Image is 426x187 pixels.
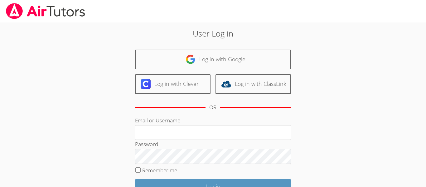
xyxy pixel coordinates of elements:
label: Remember me [142,167,177,174]
div: OR [209,103,216,112]
a: Log in with Clever [135,74,211,94]
a: Log in with ClassLink [215,74,291,94]
label: Email or Username [135,117,180,124]
img: classlink-logo-d6bb404cc1216ec64c9a2012d9dc4662098be43eaf13dc465df04b49fa7ab582.svg [221,79,231,89]
img: airtutors_banner-c4298cdbf04f3fff15de1276eac7730deb9818008684d7c2e4769d2f7ddbe033.png [5,3,86,19]
label: Password [135,140,158,148]
a: Log in with Google [135,50,291,69]
h2: User Log in [98,27,328,39]
img: clever-logo-6eab21bc6e7a338710f1a6ff85c0baf02591cd810cc4098c63d3a4b26e2feb20.svg [141,79,151,89]
img: google-logo-50288ca7cdecda66e5e0955fdab243c47b7ad437acaf1139b6f446037453330a.svg [186,54,196,64]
